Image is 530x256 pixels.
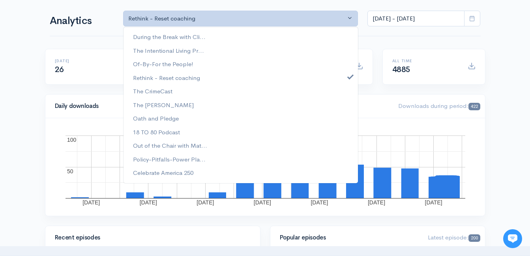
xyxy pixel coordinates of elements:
[133,73,200,82] span: Rethink - Reset coaching
[133,87,172,96] span: The CrimeCast
[133,169,193,178] span: Celebrate America 250
[253,199,271,206] text: [DATE]
[12,104,146,120] button: New conversation
[133,114,179,123] span: Oath and Pledge
[128,14,346,23] div: Rethink - Reset coaching
[51,109,95,115] span: New conversation
[133,46,204,55] span: The Intentional Living Pr...
[468,234,480,242] span: 200
[398,102,480,109] span: Downloads during period:
[82,199,100,206] text: [DATE]
[133,60,193,69] span: Of-By-For the People!
[133,33,206,42] span: During the Break with Cli...
[392,65,410,74] span: 4885
[428,234,480,241] span: Latest episode:
[133,100,194,109] span: The [PERSON_NAME]
[367,199,385,206] text: [DATE]
[133,128,180,137] span: 18 TO 80 Podcast
[197,199,214,206] text: [DATE]
[23,148,141,164] input: Search articles
[133,155,206,164] span: Policy-Pitfalls-Power Pla...
[503,229,522,248] iframe: gist-messenger-bubble-iframe
[12,52,146,90] h2: Just let us know if you need anything and we'll be happy to help! 🙂
[425,199,442,206] text: [DATE]
[55,65,64,74] span: 26
[133,141,207,150] span: Out of the Chair with Mat...
[311,199,328,206] text: [DATE]
[280,234,419,241] h4: Popular episodes
[123,11,358,27] button: Rethink - Reset coaching
[139,199,157,206] text: [DATE]
[55,128,476,206] svg: A chart.
[55,234,246,241] h4: Recent episodes
[367,11,464,27] input: analytics date range selector
[468,103,480,110] span: 422
[392,59,458,63] h6: All time
[12,38,146,51] h1: Hi 👋
[67,168,73,174] text: 50
[55,103,389,109] h4: Daily downloads
[11,135,147,145] p: Find an answer quickly
[67,137,77,143] text: 100
[55,59,121,63] h6: [DATE]
[50,15,114,27] h1: Analytics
